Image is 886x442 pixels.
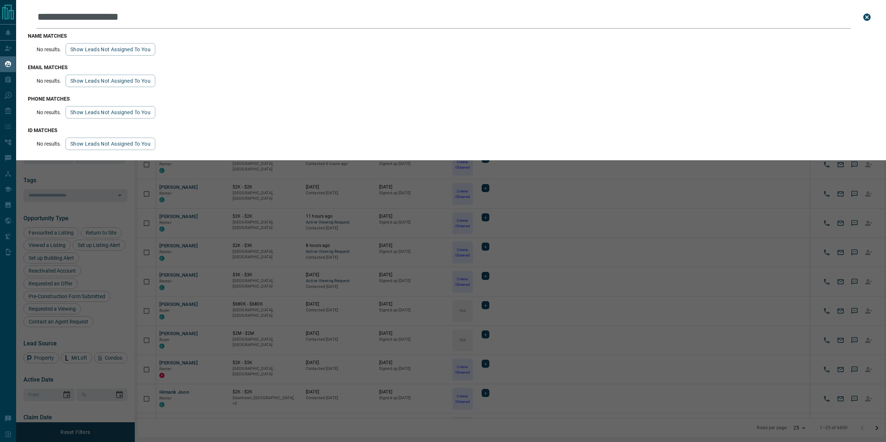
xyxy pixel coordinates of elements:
[28,64,874,70] h3: email matches
[37,141,61,147] p: No results.
[28,96,874,102] h3: phone matches
[66,43,155,56] button: show leads not assigned to you
[37,78,61,84] p: No results.
[66,106,155,119] button: show leads not assigned to you
[66,75,155,87] button: show leads not assigned to you
[28,127,874,133] h3: id matches
[37,46,61,52] p: No results.
[66,138,155,150] button: show leads not assigned to you
[28,33,874,39] h3: name matches
[860,10,874,25] button: close search bar
[37,109,61,115] p: No results.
